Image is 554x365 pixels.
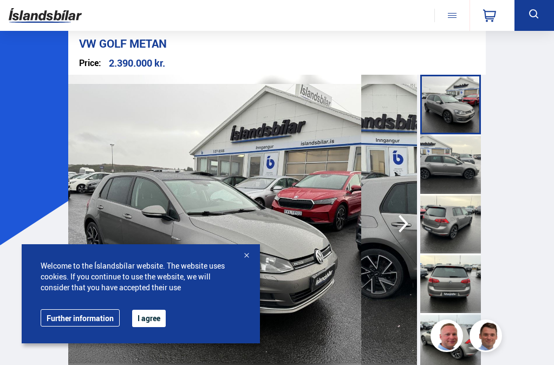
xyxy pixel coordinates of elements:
button: I agree [132,310,166,327]
div: 2.390.000 kr. [109,58,165,68]
img: siFngHWaQ9KaOqBr.png [432,321,465,354]
a: Further information [41,309,120,327]
span: Golf METAN [99,36,167,51]
img: FbJEzSuNWCJXmdc-.webp [471,321,504,354]
span: Welcome to the Íslandsbílar website. The website uses cookies. If you continue to use the website... [41,260,241,293]
span: VW [79,36,96,51]
div: Price: [79,58,101,68]
img: G0Ugv5HjCgRt.svg [9,4,82,27]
